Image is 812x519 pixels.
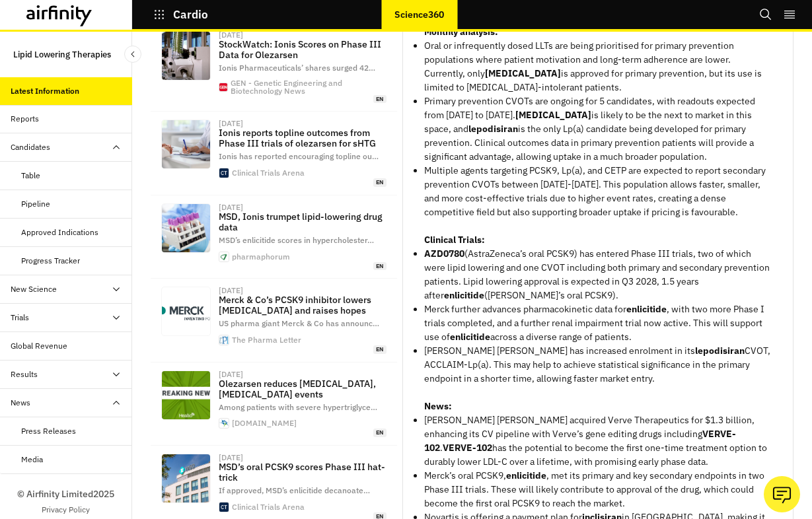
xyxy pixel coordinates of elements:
[219,83,227,91] img: cropped-GEN_App_Icon_1024x1024-1-300x300.png
[11,312,29,324] div: Trials
[219,63,375,73] span: Ionis Pharmaceuticals’ shares surged 42 …
[173,9,209,20] p: Cardio
[444,289,484,301] strong: enlicitide
[373,95,387,104] span: en
[219,378,387,399] p: Olezarsen reduces [MEDICAL_DATA], [MEDICAL_DATA] events
[162,454,210,502] img: MSD.png
[219,235,374,245] span: MSD’s enlicitide scores in hypercholester …
[219,151,379,161] span: Ionis has reported encouraging topline ou …
[424,94,772,164] li: Primary prevention CVOTs are ongoing for 5 candidates, with readouts expected from [DATE] to [DAT...
[219,294,387,316] p: Merck & Co’s PCSK9 inhibitor lowers [MEDICAL_DATA] and raises hopes
[424,248,464,259] strong: AZD0780
[764,476,800,512] button: Ask our analysts
[11,283,57,295] div: New Science
[394,9,444,20] p: Science360
[424,164,772,219] li: Multiple agents targeting PCSK9, Lp(a), and CETP are expected to report secondary prevention CVOT...
[424,413,772,469] li: [PERSON_NAME] [PERSON_NAME] acquired Verve Therapeutics for $1.3 billion, enhancing its CV pipeli...
[424,400,452,412] strong: News:
[695,345,745,357] strong: lepodisiran
[515,109,591,121] strong: [MEDICAL_DATA]
[153,3,209,26] button: Cardio
[13,42,111,67] p: Lipid Lowering Therapies
[162,32,210,80] img: IONIS-PHARMA-LAB__Picture1-CROPPED.jpg
[11,85,79,97] div: Latest Information
[424,39,772,94] li: Oral or infrequently dosed LLTs are being prioritised for primary prevention populations where pa...
[232,503,305,511] div: Clinical Trials Arena
[219,454,243,462] div: [DATE]
[11,340,67,352] div: Global Revenue
[373,178,387,187] span: en
[21,425,76,437] div: Press Releases
[232,336,301,344] div: The Pharma Letter
[424,247,772,302] li: (AstraZeneca’s oral PCSK9) has entered Phase III trials, two of which were lipid lowering and one...
[219,120,243,127] div: [DATE]
[424,234,485,246] strong: Clinical Trials:
[424,469,772,510] li: Merck’s oral PCSK9, , met its primary and key secondary endpoints in two Phase III trials. These ...
[11,397,30,409] div: News
[162,371,210,419] img: generic-breaking-news.jpg
[17,487,114,501] p: © Airfinity Limited 2025
[219,370,243,378] div: [DATE]
[21,170,40,182] div: Table
[151,23,397,112] a: [DATE]StockWatch: Ionis Scores on Phase III Data for OlezarsenIonis Pharmaceuticals’ shares surge...
[11,113,39,125] div: Reports
[219,462,387,483] p: MSD’s oral PCSK9 scores Phase III hat-trick
[219,252,229,261] img: favicon.png
[232,419,297,427] div: [DOMAIN_NAME]
[373,345,387,354] span: en
[21,198,50,210] div: Pipeline
[759,3,772,26] button: Search
[219,127,387,149] p: Ionis reports topline outcomes from Phase III trials of olezarsen for sHTG
[162,120,210,168] img: shutterstock_2478562757.jpg
[485,67,561,79] strong: [MEDICAL_DATA]
[21,226,98,238] div: Approved Indications
[219,402,377,412] span: Among patients with severe hypertriglyce …
[219,335,229,345] img: faviconV2
[21,255,80,267] div: Progress Tracker
[506,469,546,481] strong: enlicitide
[450,331,490,343] strong: enlicitide
[219,485,370,495] span: If approved, MSD’s enlicitide decanoate …
[424,26,498,38] strong: Monthly analysis:
[468,123,518,135] strong: lepodisiran
[151,279,397,362] a: [DATE]Merck & Co’s PCSK9 inhibitor lowers [MEDICAL_DATA] and raises hopesUS pharma giant Merck & ...
[11,368,38,380] div: Results
[373,429,387,437] span: en
[151,195,397,279] a: [DATE]MSD, Ionis trumpet lipid-lowering drug dataMSD’s enlicitide scores in hypercholester…pharma...
[219,168,229,178] img: cropped-Clinical-Trials-Arena-270x270.png
[219,287,243,294] div: [DATE]
[219,39,387,60] p: StockWatch: Ionis Scores on Phase III Data for Olezarsen
[219,502,229,512] img: cropped-Clinical-Trials-Arena-270x270.png
[151,363,397,446] a: [DATE]Olezarsen reduces [MEDICAL_DATA], [MEDICAL_DATA] eventsAmong patients with severe hypertrig...
[219,318,379,328] span: US pharma giant Merck & Co has announc …
[424,302,772,344] li: Merck further advances pharmacokinetic data for , with two more Phase I trials completed, and a f...
[626,303,667,315] strong: enlicitide
[11,141,50,153] div: Candidates
[219,211,387,232] p: MSD, Ionis trumpet lipid-lowering drug data
[219,419,229,428] img: healioandroid.png
[162,204,210,252] img: blood-tests-Ahmad-Ardity-1200x675.jpg
[443,442,492,454] strong: VERVE-102
[162,287,210,335] img: b699f060-74c3-11ed-8ccd-df2a7a949035-merck_co_large.png
[151,112,397,195] a: [DATE]Ionis reports topline outcomes from Phase III trials of olezarsen for sHTGIonis has reporte...
[232,169,305,177] div: Clinical Trials Arena
[42,504,90,516] a: Privacy Policy
[21,454,43,466] div: Media
[424,344,772,386] li: [PERSON_NAME] [PERSON_NAME] has increased enrolment in its CVOT, ACCLAIM-Lp(a). This may help to ...
[232,253,290,261] div: pharmaphorum
[231,79,387,95] div: GEN - Genetic Engineering and Biotechnology News
[124,46,141,63] button: Close Sidebar
[373,262,387,271] span: en
[219,203,243,211] div: [DATE]
[219,31,243,39] div: [DATE]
